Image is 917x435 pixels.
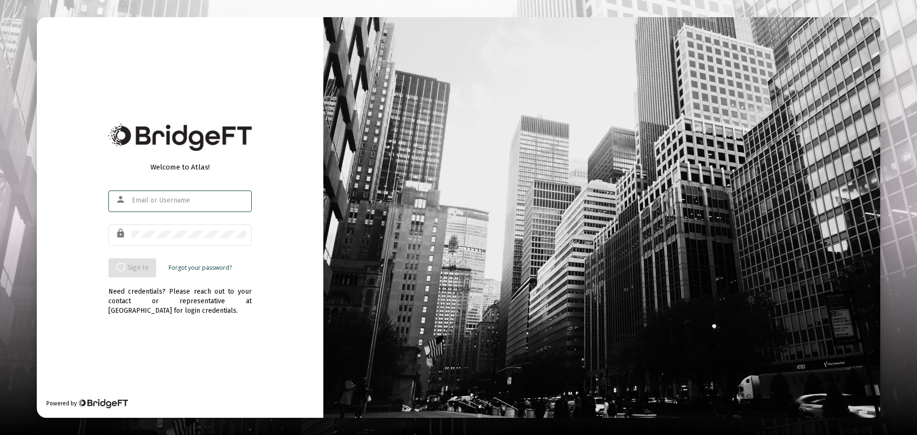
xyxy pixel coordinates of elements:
a: Forgot your password? [169,263,232,273]
div: Welcome to Atlas! [108,162,252,172]
mat-icon: lock [116,228,127,239]
input: Email or Username [132,197,246,204]
img: Bridge Financial Technology Logo [78,399,128,408]
div: Powered by [46,399,128,408]
span: Sign In [116,264,149,272]
mat-icon: person [116,194,127,205]
button: Sign In [108,258,156,277]
img: Bridge Financial Technology Logo [108,124,252,151]
div: Need credentials? Please reach out to your contact or representative at [GEOGRAPHIC_DATA] for log... [108,277,252,316]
